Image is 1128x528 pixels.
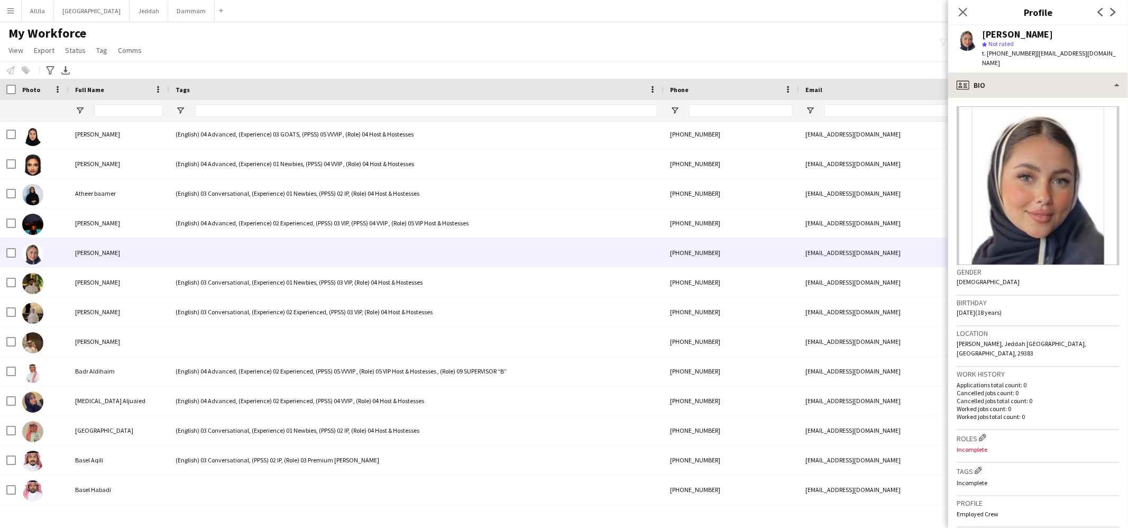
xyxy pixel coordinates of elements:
span: [PERSON_NAME] [75,278,120,286]
p: Employed Crew [957,510,1120,518]
input: Tags Filter Input [195,104,657,117]
h3: Profile [957,498,1120,508]
div: (English) 03 Conversational, (Experience) 01 Newbies, (PPSS) 02 IP, (Role) 04 Host & Hostesses [169,179,664,208]
span: Phone [670,86,689,94]
img: Basel Aqili [22,451,43,472]
h3: Tags [957,465,1120,476]
span: [PERSON_NAME] [75,338,120,345]
input: Phone Filter Input [689,104,793,117]
div: [PHONE_NUMBER] [664,297,799,326]
div: [EMAIL_ADDRESS][DOMAIN_NAME] [799,327,1011,356]
div: [PERSON_NAME] [982,30,1053,39]
span: | [EMAIL_ADDRESS][DOMAIN_NAME] [982,49,1116,67]
span: Badr Aldihaim [75,367,115,375]
div: [EMAIL_ADDRESS][DOMAIN_NAME] [799,238,1011,267]
span: Export [34,45,54,55]
img: Crew avatar or photo [957,106,1120,265]
div: [PHONE_NUMBER] [664,327,799,356]
span: Not rated [988,40,1014,48]
h3: Location [957,329,1120,338]
div: [EMAIL_ADDRESS][DOMAIN_NAME] [799,297,1011,326]
div: (English) 03 Conversational, (Experience) 01 Newbies, (PPSS) 02 IP, (Role) 04 Host & Hostesses [169,416,664,445]
div: Bio [948,72,1128,98]
div: (English) 04 Advanced, (Experience) 02 Experienced, (PPSS) 04 VVIP , (Role) 04 Host & Hostesses [169,386,664,415]
div: [EMAIL_ADDRESS][DOMAIN_NAME] [799,120,1011,149]
div: (English) 04 Advanced, (Experience) 02 Experienced, (PPSS) 03 VIP, (PPSS) 04 VVIP , (Role) 05 VIP... [169,208,664,238]
div: [PHONE_NUMBER] [664,120,799,149]
div: [PHONE_NUMBER] [664,386,799,415]
input: Full Name Filter Input [94,104,163,117]
span: Photo [22,86,40,94]
span: [PERSON_NAME] [75,249,120,257]
h3: Work history [957,369,1120,379]
button: AlUla [22,1,54,21]
a: Comms [114,43,146,57]
div: [EMAIL_ADDRESS][DOMAIN_NAME] [799,357,1011,386]
div: [PHONE_NUMBER] [664,179,799,208]
p: Applications total count: 0 [957,381,1120,389]
a: Status [61,43,90,57]
img: Ayman Fadel [22,332,43,353]
span: Email [805,86,822,94]
span: Basel Aqili [75,456,103,464]
a: Export [30,43,59,57]
span: Tag [96,45,107,55]
button: Open Filter Menu [75,106,85,115]
button: [GEOGRAPHIC_DATA] [54,1,130,21]
div: (English) 04 Advanced, (Experience) 02 Experienced, (PPSS) 05 VVVIP , (Role) 05 VIP Host & Hostes... [169,357,664,386]
p: Cancelled jobs total count: 0 [957,397,1120,405]
app-action-btn: Export XLSX [59,64,72,77]
p: Cancelled jobs count: 0 [957,389,1120,397]
span: Comms [118,45,142,55]
input: Email Filter Input [824,104,1004,117]
img: Basel Habadi [22,480,43,502]
div: (English) 04 Advanced, (Experience) 03 GOATS, (PPSS) 05 VVVIP , (Role) 04 Host & Hostesses [169,120,664,149]
button: Open Filter Menu [176,106,185,115]
div: [PHONE_NUMBER] [664,475,799,504]
span: [GEOGRAPHIC_DATA] [75,426,133,434]
h3: Roles [957,432,1120,443]
div: [PHONE_NUMBER] [664,445,799,475]
span: [MEDICAL_DATA] Aljuaied [75,397,145,405]
p: Worked jobs count: 0 [957,405,1120,413]
app-action-btn: Advanced filters [44,64,57,77]
img: Ayman Alahmari [22,303,43,324]
div: (English) 03 Conversational, (Experience) 01 Newbies, (PPSS) 03 VIP, (Role) 04 Host & Hostesses [169,268,664,297]
div: [EMAIL_ADDRESS][DOMAIN_NAME] [799,149,1011,178]
span: [PERSON_NAME] [75,219,120,227]
div: [PHONE_NUMBER] [664,238,799,267]
div: [EMAIL_ADDRESS][DOMAIN_NAME] [799,179,1011,208]
div: [EMAIL_ADDRESS][DOMAIN_NAME] [799,416,1011,445]
p: Incomplete [957,445,1120,453]
h3: Profile [948,5,1128,19]
span: Basel Habadi [75,486,111,494]
div: [PHONE_NUMBER] [664,416,799,445]
img: Banan Aljuaied [22,392,43,413]
div: (English) 03 Conversational, (Experience) 02 Experienced, (PPSS) 03 VIP, (Role) 04 Host & Hostesses [169,297,664,326]
span: [DEMOGRAPHIC_DATA] [957,278,1020,286]
div: (English) 03 Conversational, (PPSS) 02 IP, (Role) 03 Premium [PERSON_NAME] [169,445,664,475]
span: Status [65,45,86,55]
div: [PHONE_NUMBER] [664,208,799,238]
span: t. [PHONE_NUMBER] [982,49,1037,57]
img: Bandar Alamoudi [22,421,43,442]
h3: Birthday [957,298,1120,307]
div: [PHONE_NUMBER] [664,149,799,178]
span: [PERSON_NAME] [75,308,120,316]
img: Aya Labani [22,214,43,235]
span: [PERSON_NAME] [75,160,120,168]
div: [EMAIL_ADDRESS][DOMAIN_NAME] [799,475,1011,504]
div: [EMAIL_ADDRESS][DOMAIN_NAME] [799,268,1011,297]
button: Open Filter Menu [805,106,815,115]
p: Worked jobs total count: 0 [957,413,1120,421]
div: (English) 04 Advanced, (Experience) 01 Newbies, (PPSS) 04 VVIP , (Role) 04 Host & Hostesses [169,149,664,178]
span: Full Name [75,86,104,94]
img: Atheer Albugami [22,125,43,146]
span: [PERSON_NAME] [75,130,120,138]
button: Dammam [168,1,215,21]
span: View [8,45,23,55]
div: [EMAIL_ADDRESS][DOMAIN_NAME] [799,445,1011,475]
span: [PERSON_NAME], Jeddah [GEOGRAPHIC_DATA], [GEOGRAPHIC_DATA], 29383 [957,340,1086,357]
img: Atheer baamer [22,184,43,205]
span: [DATE] (18 years) [957,308,1002,316]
